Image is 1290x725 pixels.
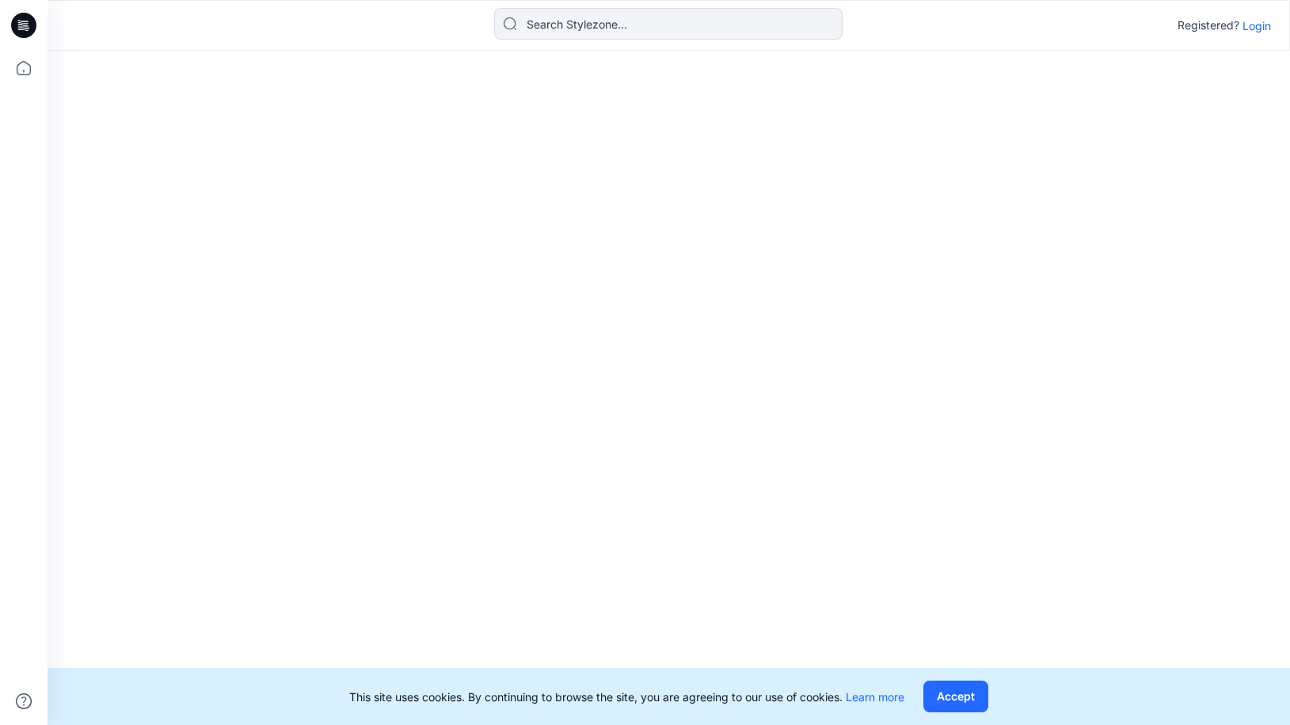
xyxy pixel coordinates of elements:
[1178,16,1239,35] p: Registered?
[494,8,843,40] input: Search Stylezone…
[923,681,988,712] button: Accept
[1242,17,1271,34] p: Login
[846,690,904,704] a: Learn more
[349,689,904,705] p: This site uses cookies. By continuing to browse the site, you are agreeing to our use of cookies.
